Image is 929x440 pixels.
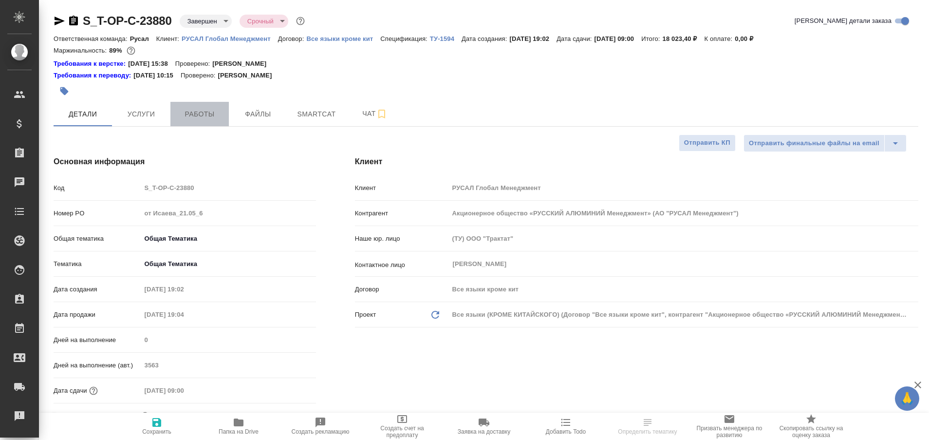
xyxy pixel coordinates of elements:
[795,16,892,26] span: [PERSON_NAME] детали заказа
[139,410,151,422] button: Выбери, если сб и вс нужно считать рабочими днями для выполнения заказа.
[705,35,735,42] p: К оплате:
[54,15,65,27] button: Скопировать ссылку для ЯМессенджера
[235,108,281,120] span: Файлы
[141,307,226,322] input: Пустое поле
[54,71,133,80] a: Требования к переводу:
[355,156,918,168] h4: Клиент
[694,425,764,439] span: Призвать менеджера по развитию
[361,413,443,440] button: Создать счет на предоплату
[54,80,75,102] button: Добавить тэг
[355,260,449,270] p: Контактное лицо
[663,35,705,42] p: 18 023,40 ₽
[212,59,274,69] p: [PERSON_NAME]
[141,282,226,296] input: Пустое поле
[641,35,662,42] p: Итого:
[525,413,607,440] button: Добавить Todo
[367,425,437,439] span: Создать счет на предоплату
[54,59,128,69] a: Требования к верстке:
[141,333,316,347] input: Пустое поле
[895,386,919,411] button: 🙏
[141,181,316,195] input: Пустое поле
[176,108,223,120] span: Работы
[54,234,141,244] p: Общая тематика
[306,34,380,42] a: Все языки кроме кит
[182,35,278,42] p: РУСАЛ Глобал Менеджмент
[355,285,449,294] p: Договор
[68,411,131,421] span: Учитывать выходные
[128,59,175,69] p: [DATE] 15:38
[510,35,557,42] p: [DATE] 19:02
[156,35,182,42] p: Клиент:
[293,108,340,120] span: Smartcat
[130,35,156,42] p: Русал
[743,134,907,152] div: split button
[54,156,316,168] h4: Основная информация
[279,413,361,440] button: Создать рекламацию
[546,428,586,435] span: Добавить Todo
[449,181,918,195] input: Пустое поле
[595,35,642,42] p: [DATE] 09:00
[244,17,277,25] button: Срочный
[430,35,462,42] p: ТУ-1594
[278,35,307,42] p: Договор:
[109,47,124,54] p: 89%
[175,59,213,69] p: Проверено:
[54,71,133,80] div: Нажми, чтобы открыть папку с инструкцией
[141,358,316,372] input: Пустое поле
[679,134,736,152] button: Отправить КП
[376,108,388,120] svg: Подписаться
[141,383,226,398] input: Пустое поле
[54,259,141,269] p: Тематика
[54,386,87,396] p: Дата сдачи
[688,413,770,440] button: Призвать менеджера по развитию
[83,14,172,27] a: S_T-OP-C-23880
[54,209,141,218] p: Номер PO
[219,428,259,435] span: Папка на Drive
[54,285,141,294] p: Дата создания
[306,35,380,42] p: Все языки кроме кит
[618,428,677,435] span: Определить тематику
[133,71,181,80] p: [DATE] 10:15
[142,428,171,435] span: Сохранить
[355,310,376,320] p: Проект
[182,34,278,42] a: РУСАЛ Глобал Менеджмент
[87,384,100,397] button: Если добавить услуги и заполнить их объемом, то дата рассчитается автоматически
[743,134,885,152] button: Отправить финальные файлы на email
[770,413,852,440] button: Скопировать ссылку на оценку заказа
[449,231,918,246] input: Пустое поле
[125,44,137,57] button: 759.91 UAH; 225.43 RUB;
[54,183,141,193] p: Код
[776,425,846,439] span: Скопировать ссылку на оценку заказа
[462,35,509,42] p: Дата создания:
[59,108,106,120] span: Детали
[180,15,232,28] div: Завершен
[355,209,449,218] p: Контрагент
[185,17,220,25] button: Завершен
[607,413,688,440] button: Определить тематику
[899,388,915,409] span: 🙏
[449,282,918,296] input: Пустое поле
[141,256,316,272] div: Общая Тематика
[684,137,730,149] span: Отправить КП
[380,35,429,42] p: Спецификация:
[54,47,109,54] p: Маржинальность:
[458,428,510,435] span: Заявка на доставку
[352,108,398,120] span: Чат
[68,15,79,27] button: Скопировать ссылку
[141,230,316,247] div: Общая Тематика
[430,34,462,42] a: ТУ-1594
[240,15,288,28] div: Завершен
[198,413,279,440] button: Папка на Drive
[749,138,879,149] span: Отправить финальные файлы на email
[54,59,128,69] div: Нажми, чтобы открыть папку с инструкцией
[54,310,141,320] p: Дата продажи
[118,108,165,120] span: Услуги
[449,206,918,220] input: Пустое поле
[181,71,218,80] p: Проверено:
[557,35,594,42] p: Дата сдачи:
[116,413,198,440] button: Сохранить
[292,428,350,435] span: Создать рекламацию
[141,206,316,220] input: Пустое поле
[443,413,525,440] button: Заявка на доставку
[735,35,761,42] p: 0,00 ₽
